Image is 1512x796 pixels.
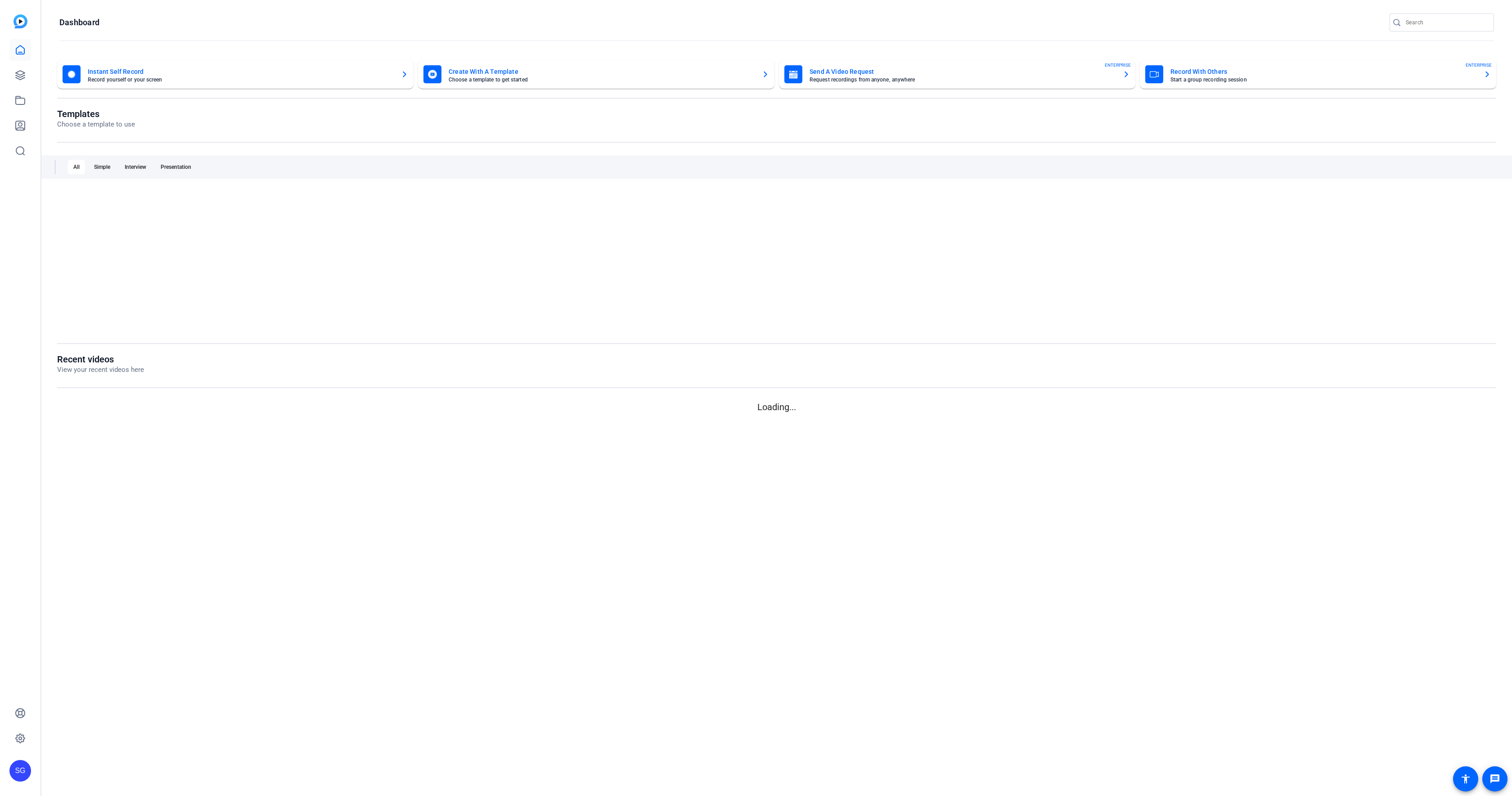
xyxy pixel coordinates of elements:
mat-card-title: Send A Video Request [810,66,1116,77]
h1: Templates [57,109,135,119]
div: Interview [119,160,152,174]
h1: Recent videos [57,354,144,365]
button: Create With A TemplateChoose a template to get started [418,60,774,89]
span: ENTERPRISE [1105,62,1131,68]
mat-icon: accessibility [1460,773,1471,784]
p: View your recent videos here [57,365,144,375]
div: Simple [89,160,116,174]
div: SG [9,760,31,782]
input: Search [1406,17,1487,28]
mat-card-title: Record With Others [1170,66,1476,77]
div: Presentation [155,160,197,174]
p: Loading... [57,400,1496,414]
mat-card-subtitle: Record yourself or your screen [88,77,394,82]
img: blue-gradient.svg [13,14,27,28]
p: Choose a template to use [57,119,135,130]
button: Send A Video RequestRequest recordings from anyone, anywhereENTERPRISE [779,60,1135,89]
mat-card-subtitle: Start a group recording session [1170,77,1476,82]
mat-card-subtitle: Request recordings from anyone, anywhere [810,77,1116,82]
button: Instant Self RecordRecord yourself or your screen [57,60,414,89]
mat-icon: message [1489,773,1500,784]
mat-card-title: Instant Self Record [88,66,394,77]
mat-card-subtitle: Choose a template to get started [449,77,755,82]
mat-card-title: Create With A Template [449,66,755,77]
span: ENTERPRISE [1466,62,1492,68]
h1: Dashboard [59,17,99,28]
div: All [68,160,85,174]
button: Record With OthersStart a group recording sessionENTERPRISE [1140,60,1496,89]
